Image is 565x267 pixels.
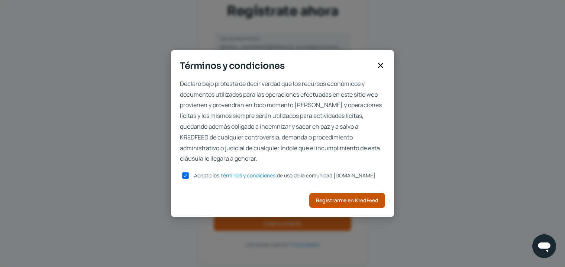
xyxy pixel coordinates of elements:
[180,78,385,164] span: Declaro bajo protesta de decir verdad que los recursos económicos y documentos utilizados para la...
[277,172,375,179] span: de uso de la comunidad [DOMAIN_NAME]
[309,193,385,208] button: Registrarme en KredFeed
[221,173,275,178] a: términos y condiciones
[316,198,378,203] span: Registrarme en KredFeed
[194,172,219,179] span: Acepto los
[537,239,552,254] img: chatIcon
[180,59,373,73] span: Términos y condiciones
